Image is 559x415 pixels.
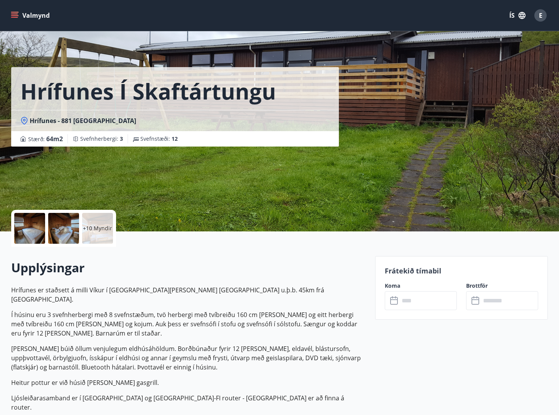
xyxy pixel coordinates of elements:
[80,135,123,143] span: Svefnherbergi :
[83,224,112,232] p: +10 Myndir
[385,266,538,276] p: Frátekið tímabil
[46,135,63,143] span: 64 m2
[11,344,366,372] p: [PERSON_NAME] búið öllum venjulegum eldhúsáhöldum. Borðbúnaður fyrir 12 [PERSON_NAME], eldavél, b...
[11,393,366,412] p: Ljósleiðarasamband er í [GEOGRAPHIC_DATA] og [GEOGRAPHIC_DATA]-FI router - [GEOGRAPHIC_DATA] er a...
[140,135,178,143] span: Svefnstæði :
[20,76,276,106] h1: Hrífunes í Skaftártungu
[539,11,542,20] span: E
[466,282,538,290] label: Brottför
[385,282,457,290] label: Koma
[11,378,366,387] p: Heitur pottur er við húsið [PERSON_NAME] gasgrill.
[11,285,366,304] p: Hrífunes er staðsett á milli Víkur í [GEOGRAPHIC_DATA][PERSON_NAME] [GEOGRAPHIC_DATA] u.þ.b. 45km...
[11,259,366,276] h2: Upplýsingar
[30,116,136,125] span: Hrífunes - 881 [GEOGRAPHIC_DATA]
[172,135,178,142] span: 12
[28,134,63,143] span: Stærð :
[11,310,366,338] p: Í húsinu eru 3 svefnherbergi með 8 svefnstæðum, tvö herbergi með tvíbreiðu 160 cm [PERSON_NAME] o...
[9,8,53,22] button: menu
[120,135,123,142] span: 3
[531,6,550,25] button: E
[505,8,530,22] button: ÍS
